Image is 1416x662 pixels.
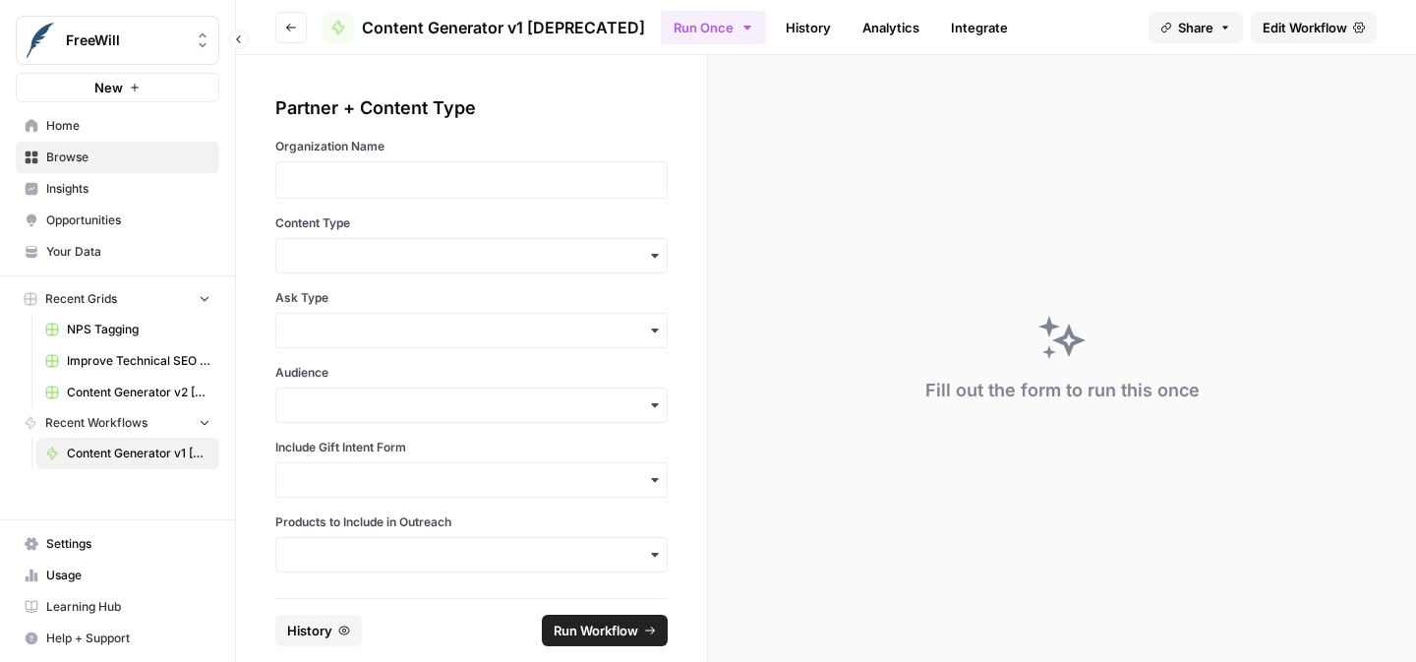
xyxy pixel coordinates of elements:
[94,78,123,97] span: New
[16,73,219,102] button: New
[851,12,931,43] a: Analytics
[16,408,219,438] button: Recent Workflows
[925,377,1200,404] div: Fill out the form to run this once
[275,94,668,122] div: Partner + Content Type
[45,290,117,308] span: Recent Grids
[275,138,668,155] label: Organization Name
[16,142,219,173] a: Browse
[46,567,210,584] span: Usage
[67,352,210,370] span: Improve Technical SEO for Page
[16,623,219,654] button: Help + Support
[45,414,147,432] span: Recent Workflows
[16,110,219,142] a: Home
[46,149,210,166] span: Browse
[16,560,219,591] a: Usage
[287,621,332,640] span: History
[275,596,668,624] div: Campaign Details
[16,205,219,236] a: Opportunities
[67,445,210,462] span: Content Generator v1 [DEPRECATED]
[46,535,210,553] span: Settings
[554,621,638,640] span: Run Workflow
[16,528,219,560] a: Settings
[36,438,219,469] a: Content Generator v1 [DEPRECATED]
[46,117,210,135] span: Home
[67,321,210,338] span: NPS Tagging
[66,30,185,50] span: FreeWill
[275,214,668,232] label: Content Type
[67,384,210,401] span: Content Generator v2 [DRAFT] Test
[16,591,219,623] a: Learning Hub
[36,314,219,345] a: NPS Tagging
[16,236,219,268] a: Your Data
[23,23,58,58] img: FreeWill Logo
[275,289,668,307] label: Ask Type
[16,173,219,205] a: Insights
[323,12,645,43] a: Content Generator v1 [DEPRECATED]
[362,16,645,39] span: Content Generator v1 [DEPRECATED]
[46,243,210,261] span: Your Data
[1263,18,1347,37] span: Edit Workflow
[275,439,668,456] label: Include Gift Intent Form
[46,598,210,616] span: Learning Hub
[36,377,219,408] a: Content Generator v2 [DRAFT] Test
[16,16,219,65] button: Workspace: FreeWill
[774,12,843,43] a: History
[939,12,1020,43] a: Integrate
[661,11,766,44] button: Run Once
[36,345,219,377] a: Improve Technical SEO for Page
[16,284,219,314] button: Recent Grids
[46,630,210,647] span: Help + Support
[275,513,668,531] label: Products to Include in Outreach
[275,615,362,646] button: History
[1149,12,1243,43] button: Share
[542,615,668,646] button: Run Workflow
[1178,18,1213,37] span: Share
[46,211,210,229] span: Opportunities
[46,180,210,198] span: Insights
[1251,12,1377,43] a: Edit Workflow
[275,364,668,382] label: Audience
